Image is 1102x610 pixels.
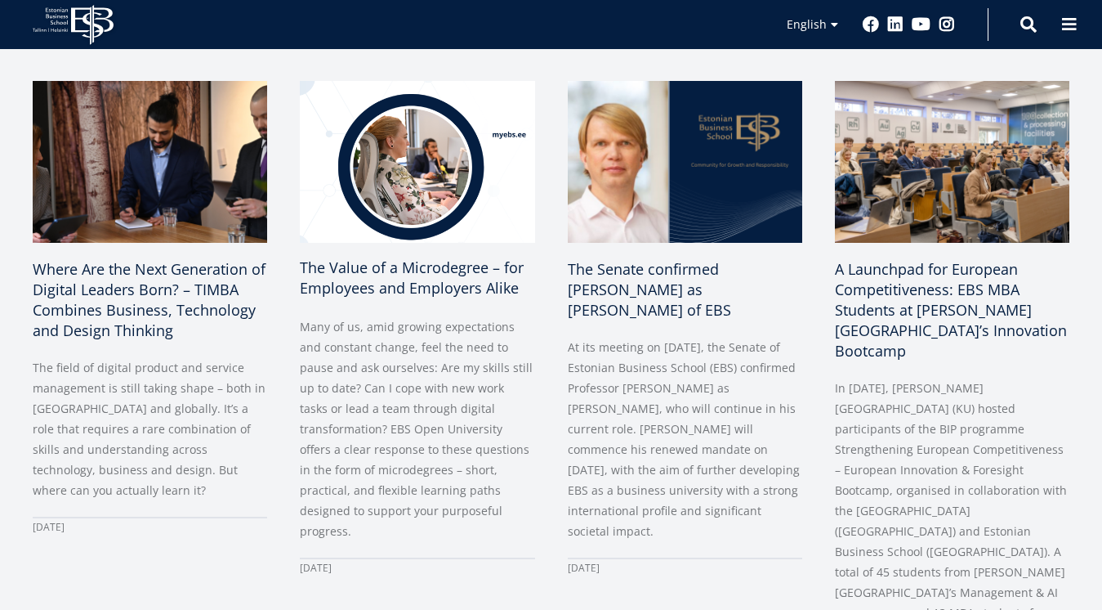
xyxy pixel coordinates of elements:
img: a [33,81,267,243]
p: At its meeting on [DATE], the Senate of Estonian Business School (EBS) confirmed Professor [PERSO... [568,337,802,541]
img: a [568,81,802,243]
img: a [294,77,541,247]
span: The Value of a Microdegree – for Employees and Employers Alike [300,258,524,298]
a: Linkedin [887,16,903,33]
a: Instagram [939,16,955,33]
a: Youtube [912,16,930,33]
a: Facebook [863,16,879,33]
p: Many of us, amid growing expectations and constant change, feel the need to pause and ask ourselv... [300,316,534,541]
img: a [835,81,1069,243]
p: The field of digital product and service management is still taking shape – both in [GEOGRAPHIC_D... [33,357,267,500]
span: The Senate confirmed [PERSON_NAME] as [PERSON_NAME] of EBS [568,259,731,320]
span: Where Are the Next Generation of Digital Leaders Born? – TIMBA Combines Business, Technology and ... [33,259,265,340]
div: [DATE] [300,558,534,578]
div: [DATE] [568,558,802,578]
div: [DATE] [33,517,267,537]
span: A Launchpad for European Competitiveness: EBS MBA Students at [PERSON_NAME][GEOGRAPHIC_DATA]’s In... [835,259,1067,361]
